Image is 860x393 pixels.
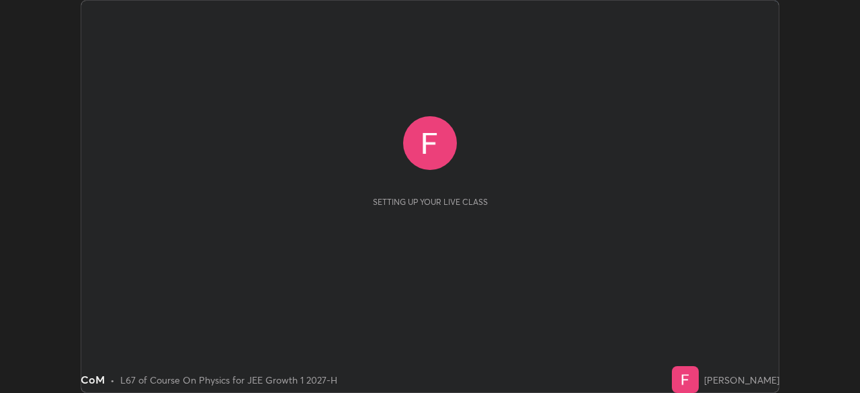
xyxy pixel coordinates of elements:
img: 3 [672,366,699,393]
div: Setting up your live class [373,197,488,207]
img: 3 [403,116,457,170]
div: CoM [81,372,105,388]
div: • [110,373,115,387]
div: L67 of Course On Physics for JEE Growth 1 2027-H [120,373,337,387]
div: [PERSON_NAME] [704,373,779,387]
